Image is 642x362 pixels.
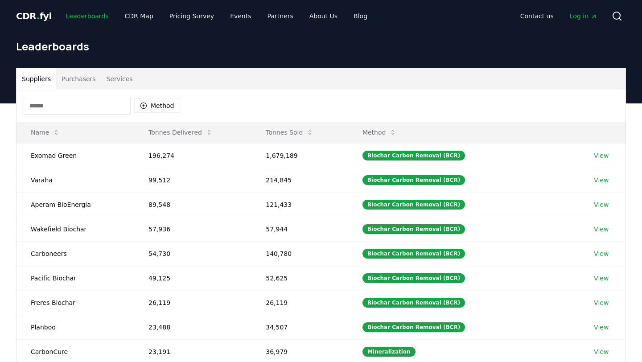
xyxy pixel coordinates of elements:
div: Biochar Carbon Removal (BCR) [362,322,465,332]
td: 49,125 [134,266,251,290]
td: 57,944 [251,217,348,241]
td: Freres Biochar [16,290,134,315]
td: 99,512 [134,168,251,192]
td: 57,936 [134,217,251,241]
td: 140,780 [251,241,348,266]
td: 214,845 [251,168,348,192]
td: 196,274 [134,143,251,168]
div: Biochar Carbon Removal (BCR) [362,175,465,185]
a: View [594,200,609,209]
button: Services [101,68,138,90]
h1: Leaderboards [16,39,626,53]
span: . [37,11,40,21]
button: Purchasers [56,68,101,90]
button: Tonnes Sold [259,123,321,141]
button: Method [355,123,404,141]
a: Leaderboards [59,8,116,24]
td: 34,507 [251,315,348,339]
a: View [594,347,609,356]
td: 52,625 [251,266,348,290]
td: 1,679,189 [251,143,348,168]
div: Biochar Carbon Removal (BCR) [362,298,465,308]
a: View [594,274,609,283]
a: View [594,249,609,258]
td: Carboneers [16,241,134,266]
a: Log in [563,8,605,24]
nav: Main [513,8,605,24]
span: CDR fyi [16,11,52,21]
a: View [594,151,609,160]
td: 121,433 [251,192,348,217]
button: Tonnes Delivered [141,123,220,141]
button: Name [24,123,67,141]
a: About Us [302,8,345,24]
span: Log in [570,12,597,21]
div: Biochar Carbon Removal (BCR) [362,151,465,160]
a: CDR.fyi [16,10,52,22]
a: View [594,225,609,234]
a: Partners [260,8,300,24]
div: Biochar Carbon Removal (BCR) [362,200,465,210]
td: 89,548 [134,192,251,217]
a: Blog [346,8,374,24]
td: 23,488 [134,315,251,339]
a: Events [223,8,258,24]
button: Method [134,99,180,113]
div: Biochar Carbon Removal (BCR) [362,249,465,259]
td: 26,119 [251,290,348,315]
td: Exomad Green [16,143,134,168]
a: View [594,176,609,185]
a: CDR Map [118,8,160,24]
button: Suppliers [16,68,56,90]
nav: Main [59,8,374,24]
td: Pacific Biochar [16,266,134,290]
td: Aperam BioEnergia [16,192,134,217]
td: 26,119 [134,290,251,315]
td: 54,730 [134,241,251,266]
a: View [594,323,609,332]
a: View [594,298,609,307]
a: Pricing Survey [162,8,221,24]
a: Contact us [513,8,561,24]
div: Biochar Carbon Removal (BCR) [362,224,465,234]
td: Planboo [16,315,134,339]
td: Wakefield Biochar [16,217,134,241]
div: Biochar Carbon Removal (BCR) [362,273,465,283]
td: Varaha [16,168,134,192]
div: Mineralization [362,347,416,357]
